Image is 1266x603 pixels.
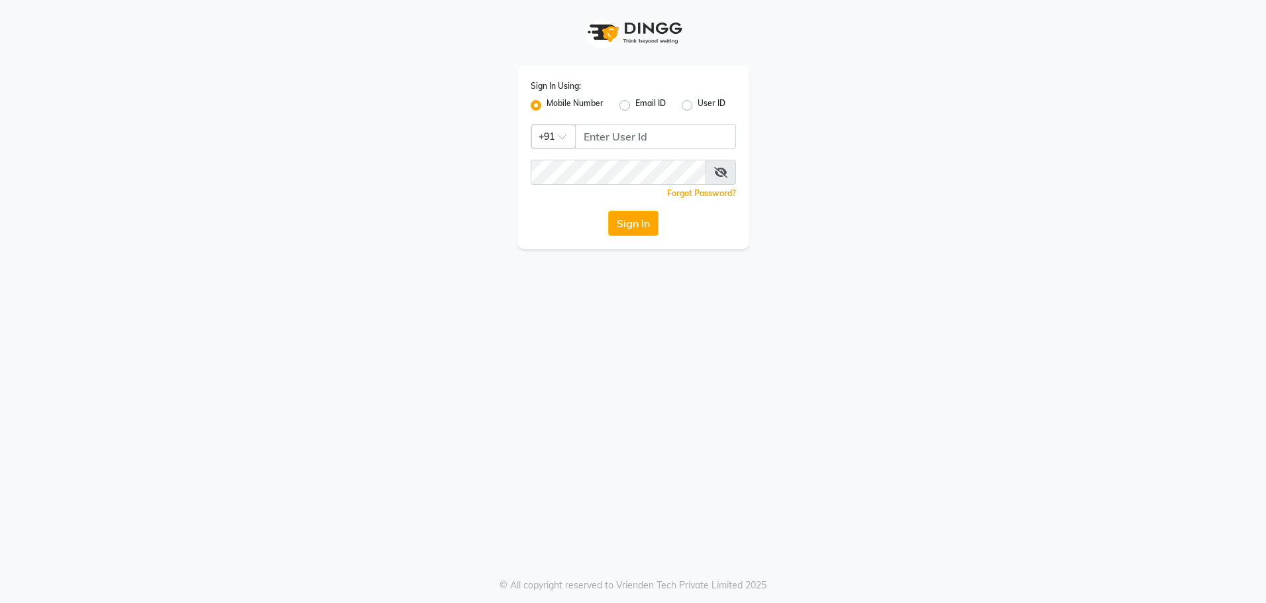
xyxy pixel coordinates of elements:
img: logo1.svg [580,13,686,52]
button: Sign In [608,211,659,236]
input: Username [575,124,736,149]
label: Email ID [635,97,666,113]
input: Username [531,160,706,185]
a: Forgot Password? [667,188,736,198]
label: User ID [698,97,725,113]
label: Mobile Number [547,97,604,113]
label: Sign In Using: [531,80,581,92]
